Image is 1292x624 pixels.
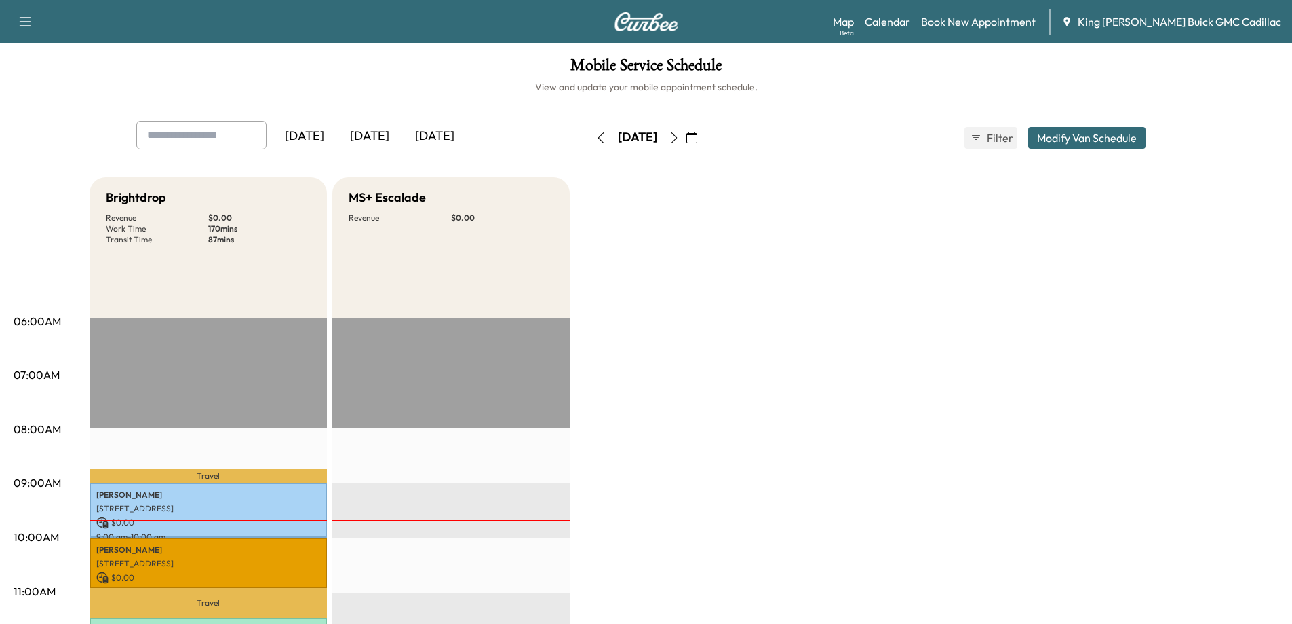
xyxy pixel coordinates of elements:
[208,223,311,234] p: 170 mins
[106,188,166,207] h5: Brightdrop
[921,14,1036,30] a: Book New Appointment
[90,469,327,483] p: Travel
[14,475,61,491] p: 09:00AM
[451,213,553,223] p: $ 0.00
[1078,14,1281,30] span: King [PERSON_NAME] Buick GMC Cadillac
[208,213,311,223] p: $ 0.00
[1028,127,1146,149] button: Modify Van Schedule
[14,57,1278,80] h1: Mobile Service Schedule
[106,213,208,223] p: Revenue
[987,130,1011,146] span: Filter
[96,587,320,598] p: 10:00 am - 10:55 am
[96,517,320,529] p: $ 0.00
[14,313,61,329] p: 06:00AM
[14,421,61,437] p: 08:00AM
[14,583,56,600] p: 11:00AM
[349,213,451,223] p: Revenue
[106,223,208,234] p: Work Time
[402,121,467,152] div: [DATE]
[833,14,854,30] a: MapBeta
[618,129,657,146] div: [DATE]
[614,12,679,31] img: Curbee Logo
[964,127,1017,149] button: Filter
[96,558,320,569] p: [STREET_ADDRESS]
[14,529,59,545] p: 10:00AM
[96,545,320,555] p: [PERSON_NAME]
[90,588,327,618] p: Travel
[14,80,1278,94] h6: View and update your mobile appointment schedule.
[96,490,320,500] p: [PERSON_NAME]
[840,28,854,38] div: Beta
[208,234,311,245] p: 87 mins
[96,532,320,543] p: 9:00 am - 10:00 am
[337,121,402,152] div: [DATE]
[14,367,60,383] p: 07:00AM
[96,503,320,514] p: [STREET_ADDRESS]
[96,572,320,584] p: $ 0.00
[865,14,910,30] a: Calendar
[106,234,208,245] p: Transit Time
[272,121,337,152] div: [DATE]
[349,188,426,207] h5: MS+ Escalade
